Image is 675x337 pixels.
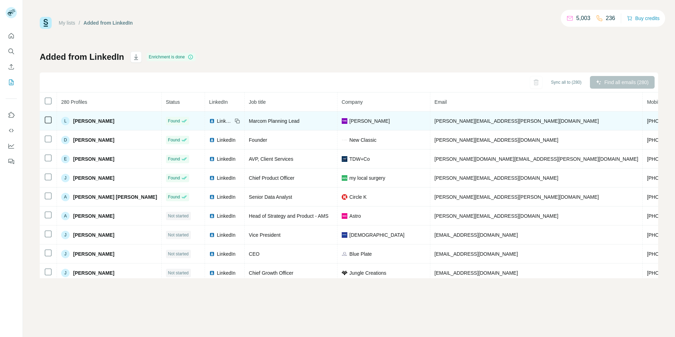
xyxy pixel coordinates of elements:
[217,174,236,182] span: LinkedIn
[73,212,114,220] span: [PERSON_NAME]
[606,14,615,23] p: 236
[61,269,70,277] div: J
[6,45,17,58] button: Search
[73,136,114,144] span: [PERSON_NAME]
[435,175,558,181] span: [PERSON_NAME][EMAIL_ADDRESS][DOMAIN_NAME]
[342,270,347,276] img: company-logo
[435,251,518,257] span: [EMAIL_ADDRESS][DOMAIN_NAME]
[209,156,215,162] img: LinkedIn logo
[6,109,17,121] button: Use Surfe on LinkedIn
[6,30,17,42] button: Quick start
[349,155,370,163] span: TDW+Co
[435,213,558,219] span: [PERSON_NAME][EMAIL_ADDRESS][DOMAIN_NAME]
[209,232,215,238] img: LinkedIn logo
[166,99,180,105] span: Status
[342,156,347,162] img: company-logo
[168,156,180,162] span: Found
[647,99,661,105] span: Mobile
[342,194,347,200] img: company-logo
[209,213,215,219] img: LinkedIn logo
[209,175,215,181] img: LinkedIn logo
[61,155,70,163] div: E
[249,99,266,105] span: Job title
[61,117,70,125] div: L
[73,193,157,201] span: [PERSON_NAME] [PERSON_NAME]
[342,99,363,105] span: Company
[73,250,114,257] span: [PERSON_NAME]
[249,251,259,257] span: CEO
[349,212,361,220] span: Astro
[61,99,87,105] span: 280 Profiles
[209,270,215,276] img: LinkedIn logo
[435,270,518,276] span: [EMAIL_ADDRESS][DOMAIN_NAME]
[349,193,367,201] span: Circle K
[435,156,638,162] span: [PERSON_NAME][DOMAIN_NAME][EMAIL_ADDRESS][PERSON_NAME][DOMAIN_NAME]
[168,251,189,257] span: Not started
[249,270,294,276] span: Chief Growth Officer
[342,118,347,124] img: company-logo
[6,155,17,168] button: Feedback
[61,174,70,182] div: J
[349,117,390,125] span: [PERSON_NAME]
[61,231,70,239] div: J
[249,194,292,200] span: Senior Data Analyst
[249,232,281,238] span: Vice President
[6,124,17,137] button: Use Surfe API
[342,137,347,143] img: company-logo
[249,118,300,124] span: Marcom Planning Lead
[73,117,114,125] span: [PERSON_NAME]
[349,250,372,257] span: Blue Plate
[249,175,295,181] span: Chief Product Officer
[73,155,114,163] span: [PERSON_NAME]
[249,213,328,219] span: Head of Strategy and Product - AMS
[349,174,385,182] span: my local surgery
[168,270,189,276] span: Not started
[349,269,386,276] span: Jungle Creations
[40,17,52,29] img: Surfe Logo
[61,136,70,144] div: D
[209,118,215,124] img: LinkedIn logo
[435,137,558,143] span: [PERSON_NAME][EMAIL_ADDRESS][DOMAIN_NAME]
[209,251,215,257] img: LinkedIn logo
[6,76,17,89] button: My lists
[61,250,70,258] div: J
[168,137,180,143] span: Found
[342,175,347,181] img: company-logo
[209,194,215,200] img: LinkedIn logo
[73,174,114,182] span: [PERSON_NAME]
[349,136,377,144] span: New Classic
[435,194,599,200] span: [PERSON_NAME][EMAIL_ADDRESS][PERSON_NAME][DOMAIN_NAME]
[61,193,70,201] div: A
[627,13,660,23] button: Buy credits
[217,155,236,163] span: LinkedIn
[79,19,80,26] li: /
[168,175,180,181] span: Found
[249,156,293,162] span: AVP, Client Services
[217,231,236,239] span: LinkedIn
[84,19,133,26] div: Added from LinkedIn
[342,232,347,238] img: company-logo
[168,194,180,200] span: Found
[73,231,114,239] span: [PERSON_NAME]
[147,53,195,61] div: Enrichment is done
[576,14,590,23] p: 5,003
[435,118,599,124] span: [PERSON_NAME][EMAIL_ADDRESS][PERSON_NAME][DOMAIN_NAME]
[551,79,581,85] span: Sync all to (280)
[61,212,70,220] div: A
[168,213,189,219] span: Not started
[217,250,236,257] span: LinkedIn
[6,140,17,152] button: Dashboard
[40,51,124,63] h1: Added from LinkedIn
[217,193,236,201] span: LinkedIn
[168,232,189,238] span: Not started
[73,269,114,276] span: [PERSON_NAME]
[435,99,447,105] span: Email
[6,61,17,73] button: Enrich CSV
[217,117,232,125] span: LinkedIn
[209,137,215,143] img: LinkedIn logo
[217,136,236,144] span: LinkedIn
[435,232,518,238] span: [EMAIL_ADDRESS][DOMAIN_NAME]
[546,77,586,88] button: Sync all to (280)
[342,213,347,219] img: company-logo
[342,251,347,257] img: company-logo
